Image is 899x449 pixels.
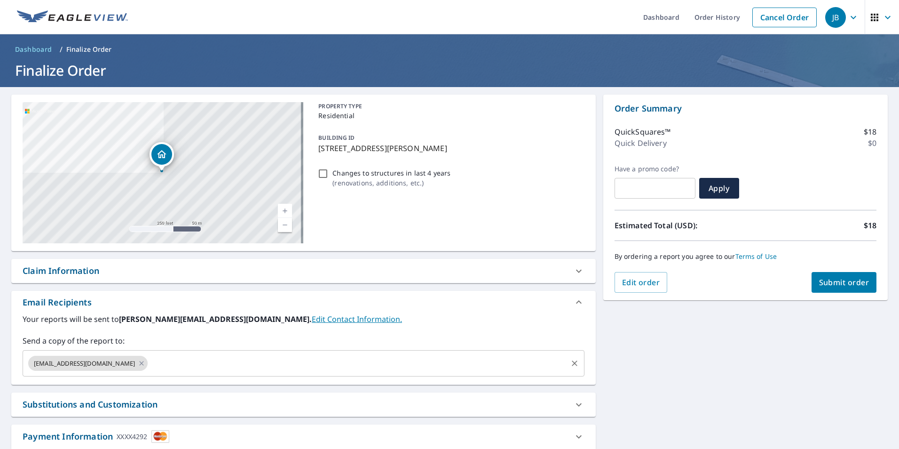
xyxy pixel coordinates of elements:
label: Send a copy of the report to: [23,335,584,346]
div: XXXX4292 [117,430,147,443]
p: Quick Delivery [615,137,667,149]
p: Changes to structures in last 4 years [332,168,450,178]
a: Current Level 17, Zoom Out [278,218,292,232]
span: Submit order [819,277,869,288]
a: Current Level 17, Zoom In [278,204,292,218]
span: [EMAIL_ADDRESS][DOMAIN_NAME] [28,359,141,368]
a: Terms of Use [735,252,777,261]
p: $18 [864,220,876,231]
p: QuickSquares™ [615,126,671,137]
nav: breadcrumb [11,42,888,57]
div: Claim Information [11,259,596,283]
div: Payment InformationXXXX4292cardImage [11,425,596,449]
span: Dashboard [15,45,52,54]
p: Estimated Total (USD): [615,220,746,231]
div: Dropped pin, building 1, Residential property, 1969 SW 3rd Dr Gresham, OR 97080 [150,142,174,171]
div: [EMAIL_ADDRESS][DOMAIN_NAME] [28,356,148,371]
p: Order Summary [615,102,876,115]
div: Email Recipients [11,291,596,313]
button: Submit order [812,272,877,293]
a: EditContactInfo [312,314,402,324]
img: cardImage [151,430,169,443]
p: By ordering a report you agree to our [615,252,876,261]
b: [PERSON_NAME][EMAIL_ADDRESS][DOMAIN_NAME]. [119,314,312,324]
div: Substitutions and Customization [11,393,596,417]
p: ( renovations, additions, etc. ) [332,178,450,188]
p: Residential [318,111,580,120]
p: Finalize Order [66,45,112,54]
div: Payment Information [23,430,169,443]
img: EV Logo [17,10,128,24]
div: JB [825,7,846,28]
a: Cancel Order [752,8,817,27]
button: Edit order [615,272,668,293]
span: Apply [707,183,732,193]
label: Your reports will be sent to [23,313,584,325]
li: / [60,44,63,55]
div: Claim Information [23,265,99,277]
p: $18 [864,126,876,137]
button: Clear [568,357,581,370]
div: Substitutions and Customization [23,398,158,411]
p: [STREET_ADDRESS][PERSON_NAME] [318,143,580,154]
span: Edit order [622,277,660,288]
p: BUILDING ID [318,134,355,142]
p: PROPERTY TYPE [318,102,580,111]
button: Apply [699,178,739,199]
label: Have a promo code? [615,165,695,173]
a: Dashboard [11,42,56,57]
h1: Finalize Order [11,61,888,80]
p: $0 [868,137,876,149]
div: Email Recipients [23,296,92,309]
